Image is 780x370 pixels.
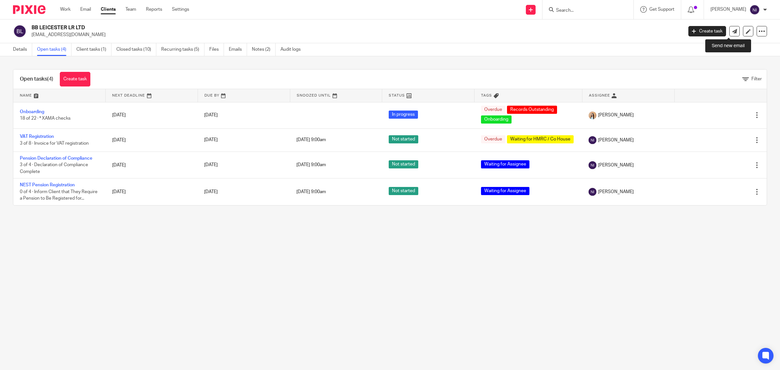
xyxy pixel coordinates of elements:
[296,163,326,167] span: [DATE] 9:00am
[37,43,71,56] a: Open tasks (4)
[60,72,90,86] a: Create task
[389,160,418,168] span: Not started
[296,138,326,142] span: [DATE] 9:00am
[389,94,405,97] span: Status
[598,112,634,118] span: [PERSON_NAME]
[20,163,88,174] span: 3 of 4 · Declaration of Compliance Complete
[13,43,32,56] a: Details
[106,102,198,128] td: [DATE]
[20,116,71,121] span: 18 of 22 · * XAMA checks
[252,43,276,56] a: Notes (2)
[649,7,674,12] span: Get Support
[598,137,634,143] span: [PERSON_NAME]
[13,5,45,14] img: Pixie
[32,32,679,38] p: [EMAIL_ADDRESS][DOMAIN_NAME]
[688,26,726,36] a: Create task
[32,24,549,31] h2: BB LEICESTER LR LTD
[20,183,75,187] a: NEST Pension Registration
[106,152,198,178] td: [DATE]
[101,6,116,13] a: Clients
[116,43,156,56] a: Closed tasks (10)
[204,163,218,167] span: [DATE]
[20,141,89,146] span: 3 of 8 · Invoice for VAT registration
[749,5,760,15] img: svg%3E
[507,135,574,143] span: Waiting for HMRC / Co House
[172,6,189,13] a: Settings
[106,128,198,152] td: [DATE]
[481,135,505,143] span: Overdue
[20,156,92,161] a: Pension Declaration of Compliance
[146,6,162,13] a: Reports
[80,6,91,13] a: Email
[296,190,326,194] span: [DATE] 9:00am
[481,94,492,97] span: Tags
[76,43,111,56] a: Client tasks (1)
[481,187,529,195] span: Waiting for Assignee
[389,111,418,119] span: In progress
[161,43,204,56] a: Recurring tasks (5)
[204,138,218,142] span: [DATE]
[204,190,218,194] span: [DATE]
[589,112,596,119] img: Linkedin%20Posts%20-%20Client%20success%20stories%20(1).png
[20,110,44,114] a: Onboarding
[589,136,596,144] img: svg%3E
[209,43,224,56] a: Files
[589,161,596,169] img: svg%3E
[481,106,505,114] span: Overdue
[280,43,305,56] a: Audit logs
[106,178,198,205] td: [DATE]
[710,6,746,13] p: [PERSON_NAME]
[389,187,418,195] span: Not started
[481,160,529,168] span: Waiting for Assignee
[589,188,596,196] img: svg%3E
[20,76,53,83] h1: Open tasks
[751,77,762,81] span: Filter
[481,115,512,124] span: Onboarding
[47,76,53,82] span: (4)
[297,94,331,97] span: Snoozed Until
[20,134,54,139] a: VAT Registration
[204,113,218,117] span: [DATE]
[60,6,71,13] a: Work
[598,189,634,195] span: [PERSON_NAME]
[229,43,247,56] a: Emails
[555,8,614,14] input: Search
[125,6,136,13] a: Team
[598,162,634,168] span: [PERSON_NAME]
[13,24,27,38] img: svg%3E
[20,190,97,201] span: 0 of 4 · Inform Client that They Require a Pension to Be Registered for...
[389,135,418,143] span: Not started
[507,106,557,114] span: Records Outstanding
